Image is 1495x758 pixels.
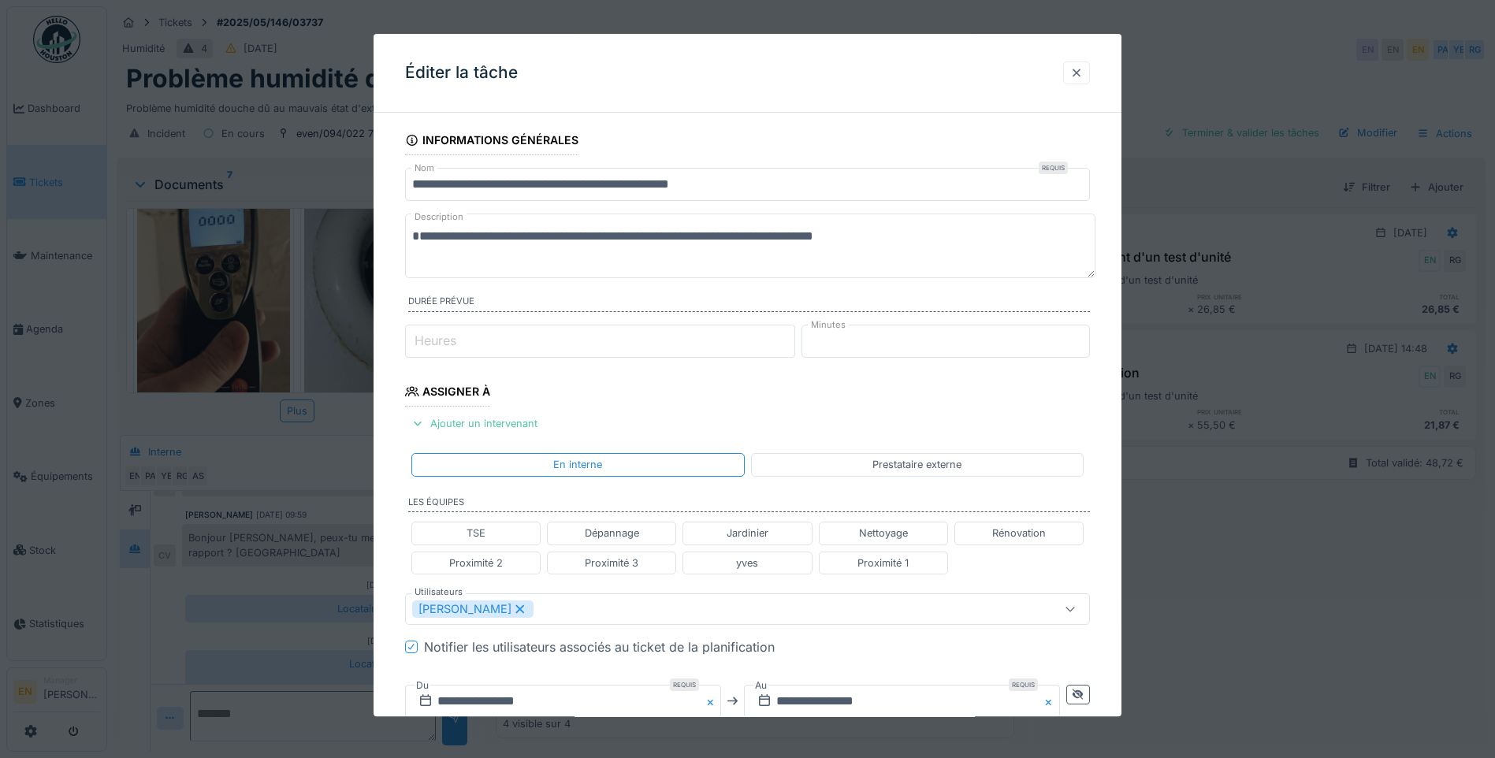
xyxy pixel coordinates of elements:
div: Dépannage [585,526,639,541]
button: Close [704,685,721,718]
div: Notifier les utilisateurs associés au ticket de la planification [424,637,775,656]
label: Utilisateurs [411,585,466,599]
div: Nettoyage [859,526,908,541]
div: Rénovation [992,526,1046,541]
div: Requis [1009,678,1038,691]
div: yves [736,555,758,570]
div: En interne [553,458,602,473]
div: Requis [1039,162,1068,174]
div: Proximité 1 [857,555,909,570]
div: [PERSON_NAME] [412,600,534,618]
label: Heures [411,332,459,351]
div: Prestataire externe [872,458,961,473]
div: Ajouter un intervenant [405,413,544,434]
button: Close [1043,685,1060,718]
div: Proximité 2 [449,555,503,570]
label: Au [753,677,768,694]
label: Minutes [808,318,849,332]
div: TSE [467,526,485,541]
label: Du [415,677,430,694]
h3: Éditer la tâche [405,63,518,83]
label: Les équipes [408,496,1090,513]
div: Assigner à [405,380,490,407]
label: Nom [411,162,437,175]
div: Informations générales [405,128,578,155]
div: Requis [670,678,699,691]
label: Durée prévue [408,295,1090,313]
div: Jardinier [727,526,768,541]
div: Proximité 3 [585,555,638,570]
label: Description [411,207,467,227]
